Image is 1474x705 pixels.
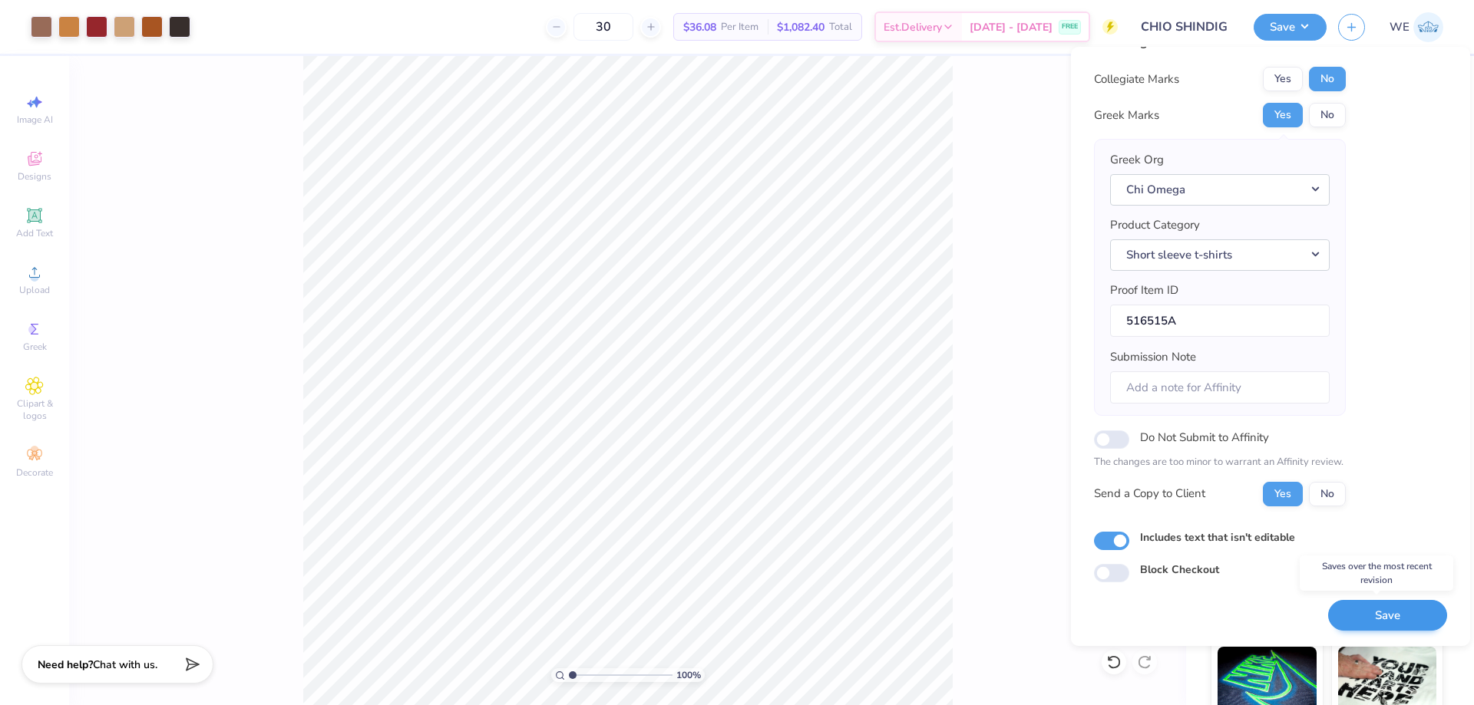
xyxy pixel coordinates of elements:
[1263,482,1303,506] button: Yes
[1110,282,1178,299] label: Proof Item ID
[16,466,53,479] span: Decorate
[676,668,701,682] span: 100 %
[777,19,825,35] span: $1,082.40
[721,19,758,35] span: Per Item
[573,13,633,41] input: – –
[1254,14,1327,41] button: Save
[1110,216,1200,234] label: Product Category
[1062,21,1078,32] span: FREE
[23,341,47,353] span: Greek
[1110,239,1330,271] button: Short sleeve t-shirts
[683,19,716,35] span: $36.08
[17,114,53,126] span: Image AI
[19,284,50,296] span: Upload
[18,170,51,183] span: Designs
[1413,12,1443,42] img: Werrine Empeynado
[1328,600,1447,631] button: Save
[1309,482,1346,506] button: No
[1140,562,1219,578] label: Block Checkout
[1263,103,1303,127] button: Yes
[1110,348,1196,366] label: Submission Note
[1309,67,1346,91] button: No
[970,19,1053,35] span: [DATE] - [DATE]
[1140,529,1295,545] label: Includes text that isn't editable
[8,397,61,422] span: Clipart & logos
[884,19,942,35] span: Est. Delivery
[829,19,852,35] span: Total
[38,657,93,672] strong: Need help?
[1110,174,1330,206] button: Chi Omega
[1110,151,1164,169] label: Greek Org
[1129,12,1242,42] input: Untitled Design
[1140,427,1269,447] label: Do Not Submit to Affinity
[1094,107,1159,124] div: Greek Marks
[93,657,157,672] span: Chat with us.
[1094,485,1205,502] div: Send a Copy to Client
[1094,455,1346,470] p: The changes are too minor to warrant an Affinity review.
[1309,103,1346,127] button: No
[1094,71,1179,88] div: Collegiate Marks
[1263,67,1303,91] button: Yes
[1390,18,1410,36] span: WE
[16,227,53,239] span: Add Text
[1300,555,1453,591] div: Saves over the most recent revision
[1110,371,1330,404] input: Add a note for Affinity
[1390,12,1443,42] a: WE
